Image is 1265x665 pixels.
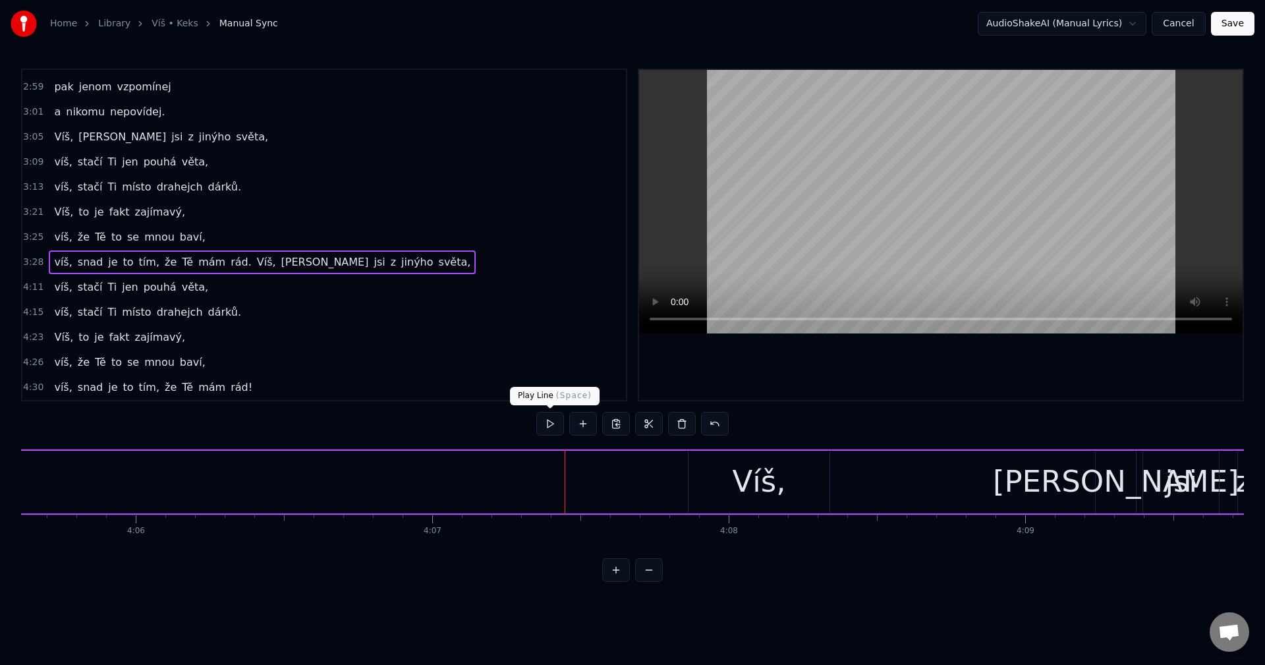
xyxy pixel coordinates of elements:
[53,204,74,219] span: Víš,
[138,254,161,270] span: tím,
[110,229,123,245] span: to
[170,129,184,144] span: jsi
[181,254,194,270] span: Tě
[181,380,194,395] span: Tě
[400,254,434,270] span: jinýho
[53,154,73,169] span: víš,
[53,254,73,270] span: víš,
[76,254,104,270] span: snad
[53,279,73,295] span: víš,
[235,129,269,144] span: světa,
[179,229,207,245] span: baví,
[121,304,152,320] span: místo
[121,154,139,169] span: jen
[1235,459,1251,504] div: z
[219,17,278,30] span: Manual Sync
[53,304,73,320] span: víš,
[23,381,43,394] span: 4:30
[53,229,73,245] span: víš,
[23,206,43,219] span: 3:21
[134,330,187,345] span: zajímavý,
[142,279,178,295] span: pouhá
[53,330,74,345] span: Víš,
[556,391,592,400] span: ( Space )
[152,17,198,30] a: Víš • Keks
[53,380,73,395] span: víš,
[122,254,135,270] span: to
[110,355,123,370] span: to
[142,154,178,169] span: pouhá
[109,104,166,119] span: nepovídej.
[108,204,131,219] span: fakt
[107,254,119,270] span: je
[155,179,204,194] span: drahejch
[126,229,140,245] span: se
[23,331,43,344] span: 4:23
[127,526,145,536] div: 4:06
[121,179,152,194] span: místo
[1152,12,1205,36] button: Cancel
[76,355,91,370] span: že
[143,355,176,370] span: mnou
[23,231,43,244] span: 3:25
[78,79,113,94] span: jenom
[126,355,140,370] span: se
[256,254,277,270] span: Víš,
[155,304,204,320] span: drahejch
[179,355,207,370] span: baví,
[50,17,278,30] nav: breadcrumb
[23,356,43,369] span: 4:26
[1211,12,1254,36] button: Save
[424,526,441,536] div: 4:07
[372,254,386,270] span: jsi
[138,380,161,395] span: tím,
[121,279,139,295] span: jen
[280,254,370,270] span: [PERSON_NAME]
[143,229,176,245] span: mnou
[106,279,118,295] span: Ti
[98,17,130,30] a: Library
[229,380,254,395] span: rád!
[181,154,210,169] span: věta,
[134,204,187,219] span: zajímavý,
[720,526,738,536] div: 4:08
[94,229,107,245] span: Tě
[122,380,135,395] span: to
[116,79,173,94] span: vzpomínej
[108,330,131,345] span: fakt
[77,204,90,219] span: to
[1166,459,1197,504] div: jsi
[229,254,253,270] span: rád.
[11,11,37,37] img: youka
[207,179,243,194] span: dárků.
[76,179,104,194] span: stačí
[437,254,472,270] span: světa,
[23,306,43,319] span: 4:15
[76,304,104,320] span: stačí
[23,256,43,269] span: 3:28
[163,254,178,270] span: že
[732,459,785,504] div: Víš,
[186,129,194,144] span: z
[76,279,104,295] span: stačí
[510,387,600,405] div: Play Line
[107,380,119,395] span: je
[207,304,243,320] span: dárků.
[197,254,227,270] span: mám
[106,154,118,169] span: Ti
[77,330,90,345] span: to
[198,129,232,144] span: jinýho
[53,79,74,94] span: pak
[23,281,43,294] span: 4:11
[1017,526,1034,536] div: 4:09
[76,380,104,395] span: snad
[1210,612,1249,652] div: Otevřený chat
[181,279,210,295] span: věta,
[53,179,73,194] span: víš,
[23,105,43,119] span: 3:01
[93,204,105,219] span: je
[50,17,77,30] a: Home
[106,179,118,194] span: Ti
[23,156,43,169] span: 3:09
[93,330,105,345] span: je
